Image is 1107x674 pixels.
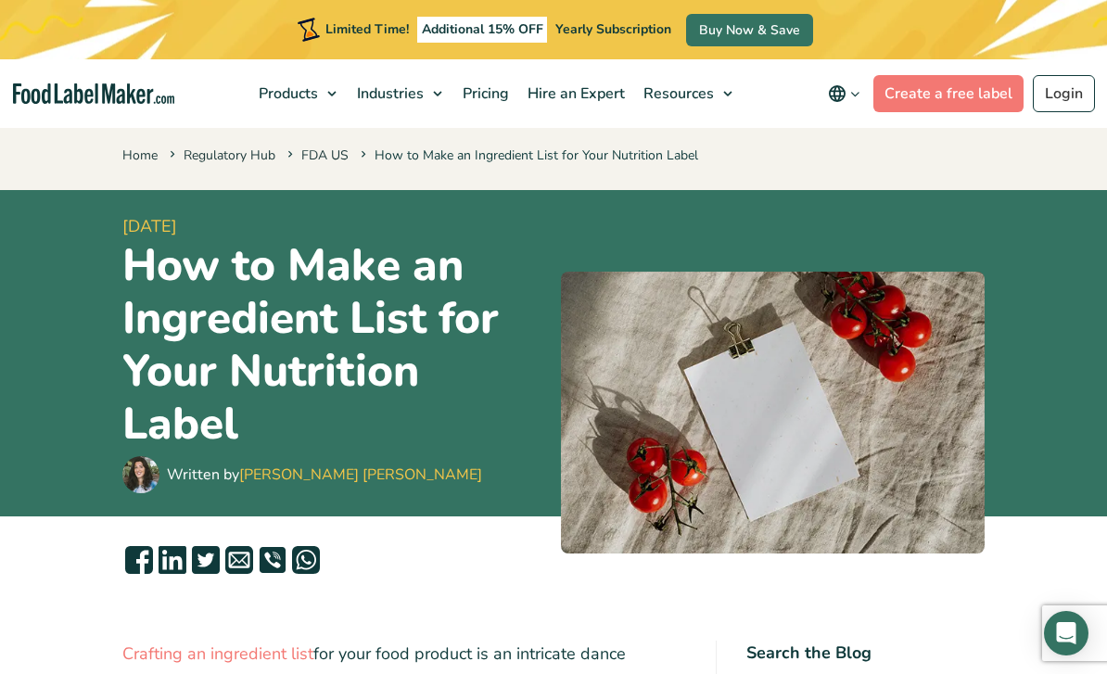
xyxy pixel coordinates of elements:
[1044,611,1088,655] div: Open Intercom Messenger
[417,17,548,43] span: Additional 15% OFF
[522,83,627,104] span: Hire an Expert
[686,14,813,46] a: Buy Now & Save
[122,214,546,239] span: [DATE]
[122,456,159,493] img: Maria Abi Hanna - Food Label Maker
[301,146,349,164] a: FDA US
[346,59,452,128] a: Industries
[516,59,632,128] a: Hire an Expert
[452,59,516,128] a: Pricing
[1033,75,1095,112] a: Login
[122,642,313,665] a: Crafting an ingredient list
[746,641,985,666] h4: Search the Blog
[555,20,671,38] span: Yearly Subscription
[632,59,742,128] a: Resources
[325,20,409,38] span: Limited Time!
[351,83,426,104] span: Industries
[638,83,716,104] span: Resources
[122,239,546,451] h1: How to Make an Ingredient List for Your Nutrition Label
[357,146,698,164] span: How to Make an Ingredient List for Your Nutrition Label
[122,146,158,164] a: Home
[248,59,346,128] a: Products
[239,464,482,485] a: [PERSON_NAME] [PERSON_NAME]
[457,83,511,104] span: Pricing
[167,464,482,486] div: Written by
[873,75,1024,112] a: Create a free label
[184,146,275,164] a: Regulatory Hub
[253,83,320,104] span: Products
